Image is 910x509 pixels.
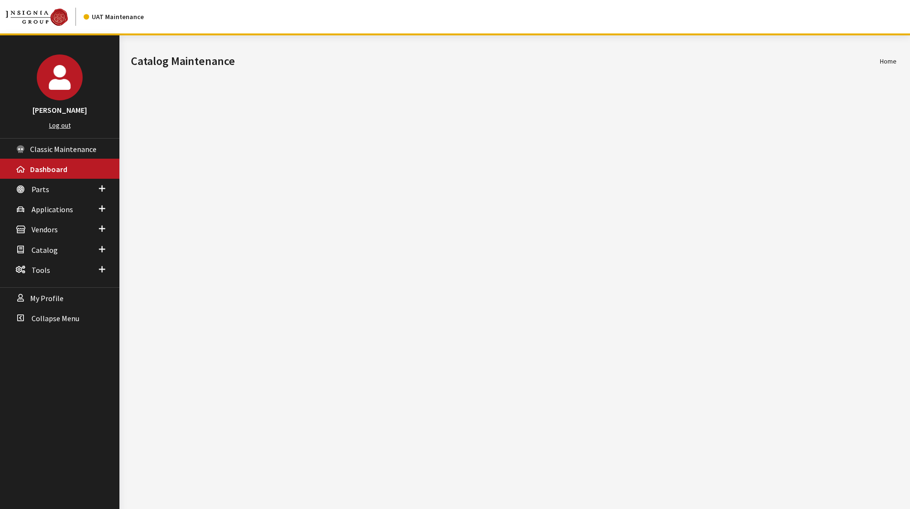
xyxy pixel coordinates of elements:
[84,12,144,22] div: UAT Maintenance
[131,53,880,70] h1: Catalog Maintenance
[49,121,71,130] a: Log out
[32,314,79,323] span: Collapse Menu
[880,56,897,66] li: Home
[32,184,49,194] span: Parts
[32,205,73,214] span: Applications
[32,265,50,275] span: Tools
[32,225,58,235] span: Vendors
[30,144,96,154] span: Classic Maintenance
[10,104,110,116] h3: [PERSON_NAME]
[30,164,67,174] span: Dashboard
[32,245,58,255] span: Catalog
[6,9,68,26] img: Catalog Maintenance
[6,8,84,26] a: Insignia Group logo
[37,54,83,100] img: Krystal Hall
[30,293,64,303] span: My Profile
